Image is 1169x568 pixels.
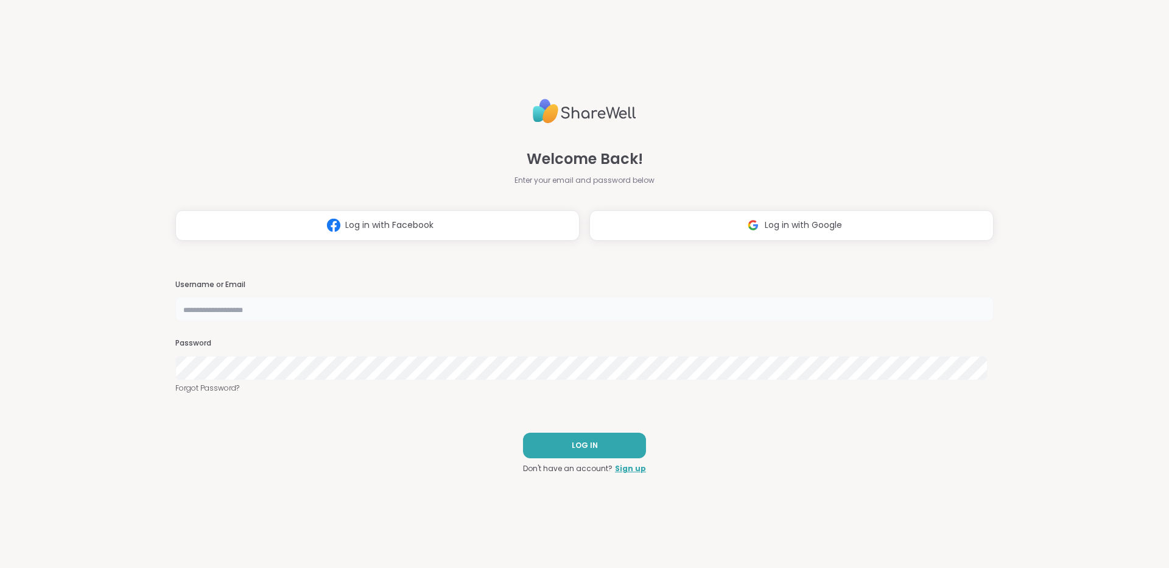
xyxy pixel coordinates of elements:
[765,219,842,232] span: Log in with Google
[533,94,636,129] img: ShareWell Logo
[175,210,580,241] button: Log in with Facebook
[175,338,994,349] h3: Password
[514,175,655,186] span: Enter your email and password below
[589,210,994,241] button: Log in with Google
[523,463,613,474] span: Don't have an account?
[175,280,994,290] h3: Username or Email
[523,433,646,458] button: LOG IN
[742,214,765,236] img: ShareWell Logomark
[345,219,434,232] span: Log in with Facebook
[527,148,643,170] span: Welcome Back!
[615,463,646,474] a: Sign up
[572,440,598,451] span: LOG IN
[322,214,345,236] img: ShareWell Logomark
[175,383,994,394] a: Forgot Password?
